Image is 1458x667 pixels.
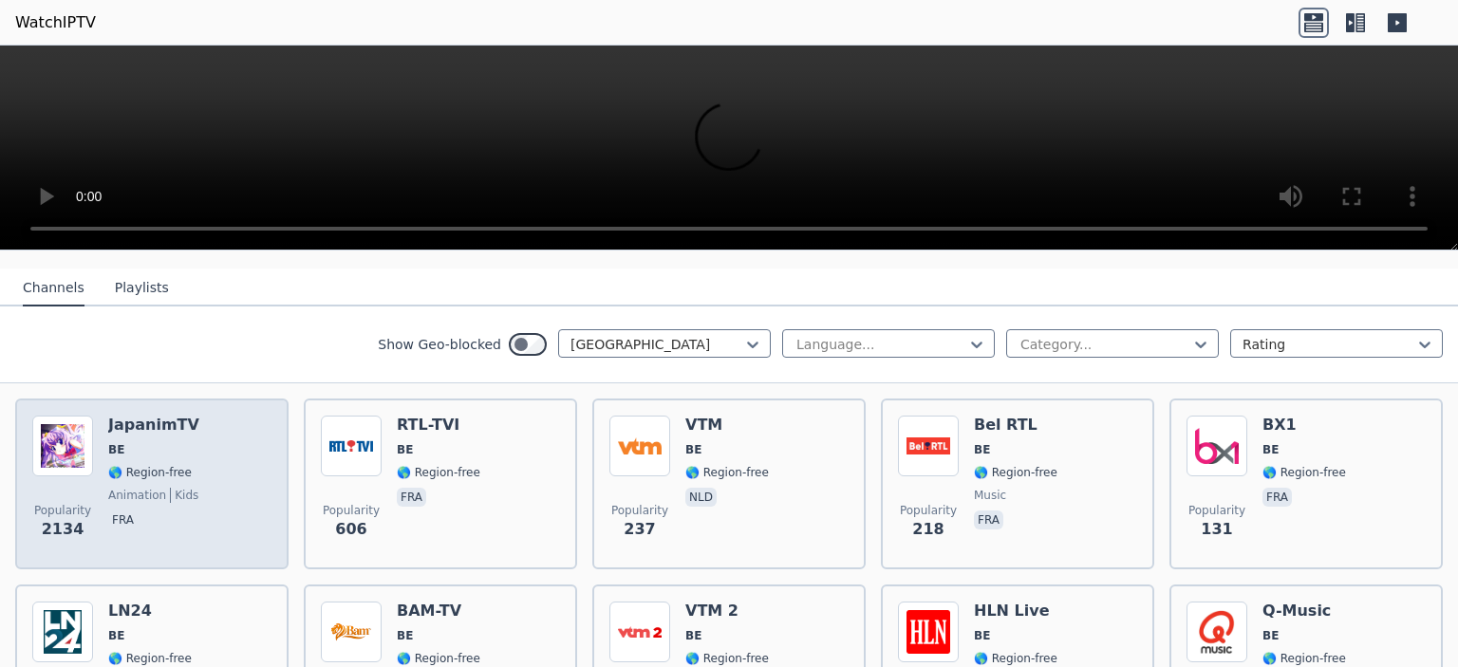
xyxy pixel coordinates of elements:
span: Popularity [34,503,91,518]
h6: VTM 2 [685,602,769,621]
img: RTL-TVI [321,416,382,476]
span: kids [170,488,198,503]
img: LN24 [32,602,93,662]
h6: RTL-TVI [397,416,480,435]
h6: VTM [685,416,769,435]
span: 237 [624,518,655,541]
a: WatchIPTV [15,11,96,34]
h6: HLN Live [974,602,1057,621]
span: 606 [335,518,366,541]
p: nld [685,488,717,507]
img: Bel RTL [898,416,959,476]
p: fra [397,488,426,507]
img: JapanimTV [32,416,93,476]
h6: Q-Music [1262,602,1346,621]
h6: JapanimTV [108,416,199,435]
label: Show Geo-blocked [378,335,501,354]
h6: LN24 [108,602,192,621]
p: fra [108,510,138,529]
span: animation [108,488,166,503]
span: 2134 [42,518,84,541]
p: fra [1262,488,1292,507]
span: 218 [912,518,944,541]
span: Popularity [611,503,668,518]
span: Popularity [900,503,957,518]
img: BAM-TV [321,602,382,662]
span: 🌎 Region-free [397,465,480,480]
img: VTM 2 [609,602,670,662]
span: 🌎 Region-free [685,465,769,480]
span: 🌎 Region-free [1262,465,1346,480]
span: BE [108,628,124,643]
span: BE [397,628,413,643]
span: BE [974,628,990,643]
span: BE [1262,628,1279,643]
h6: BAM-TV [397,602,480,621]
span: 🌎 Region-free [108,465,192,480]
span: BE [685,442,701,457]
span: BE [974,442,990,457]
span: BE [1262,442,1279,457]
h6: Bel RTL [974,416,1057,435]
span: 131 [1201,518,1232,541]
img: VTM [609,416,670,476]
span: 🌎 Region-free [397,651,480,666]
span: 🌎 Region-free [108,651,192,666]
button: Playlists [115,270,169,306]
span: 🌎 Region-free [974,465,1057,480]
img: Q-Music [1187,602,1247,662]
span: BE [685,628,701,643]
h6: BX1 [1262,416,1346,435]
span: Popularity [323,503,380,518]
span: 🌎 Region-free [974,651,1057,666]
span: 🌎 Region-free [1262,651,1346,666]
span: 🌎 Region-free [685,651,769,666]
img: BX1 [1187,416,1247,476]
span: Popularity [1188,503,1245,518]
p: fra [974,510,1003,529]
img: HLN Live [898,602,959,662]
span: BE [108,442,124,457]
span: BE [397,442,413,457]
span: music [974,488,1006,503]
button: Channels [23,270,84,306]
